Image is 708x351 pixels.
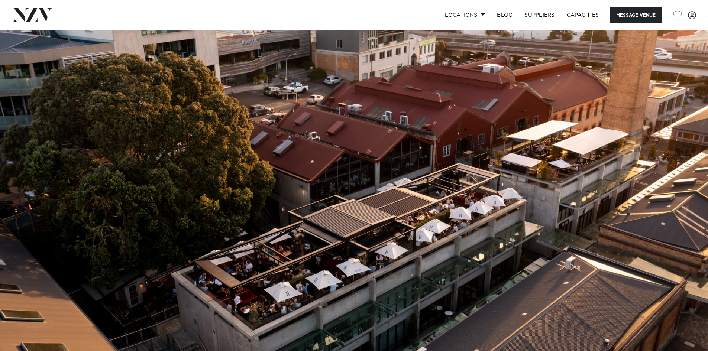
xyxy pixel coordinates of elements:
a: BLOG [491,7,518,23]
img: nzv-logo.png [12,8,52,22]
a: Locations [439,7,491,23]
button: Message Venue [610,7,662,23]
a: Capacities [561,7,605,23]
a: SUPPLIERS [518,7,560,23]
